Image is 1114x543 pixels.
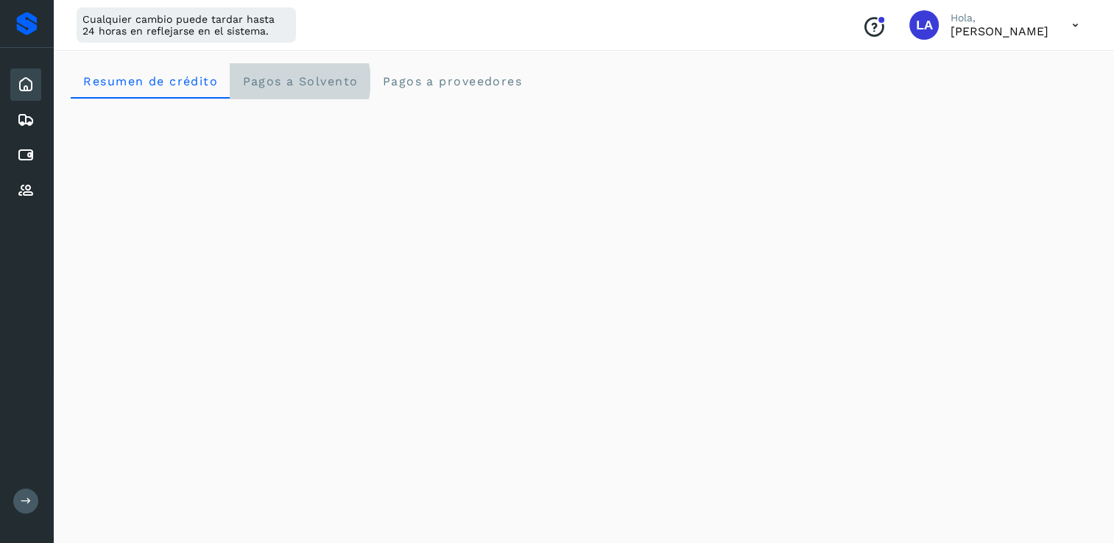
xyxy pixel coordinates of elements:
[10,68,41,101] div: Inicio
[951,12,1048,24] p: Hola,
[10,139,41,171] div: Cuentas por pagar
[951,24,1048,38] p: Luis Alberto Sanchez
[381,74,522,88] span: Pagos a proveedores
[10,104,41,136] div: Embarques
[82,74,218,88] span: Resumen de crédito
[77,7,296,43] div: Cualquier cambio puede tardar hasta 24 horas en reflejarse en el sistema.
[242,74,358,88] span: Pagos a Solvento
[10,174,41,207] div: Proveedores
